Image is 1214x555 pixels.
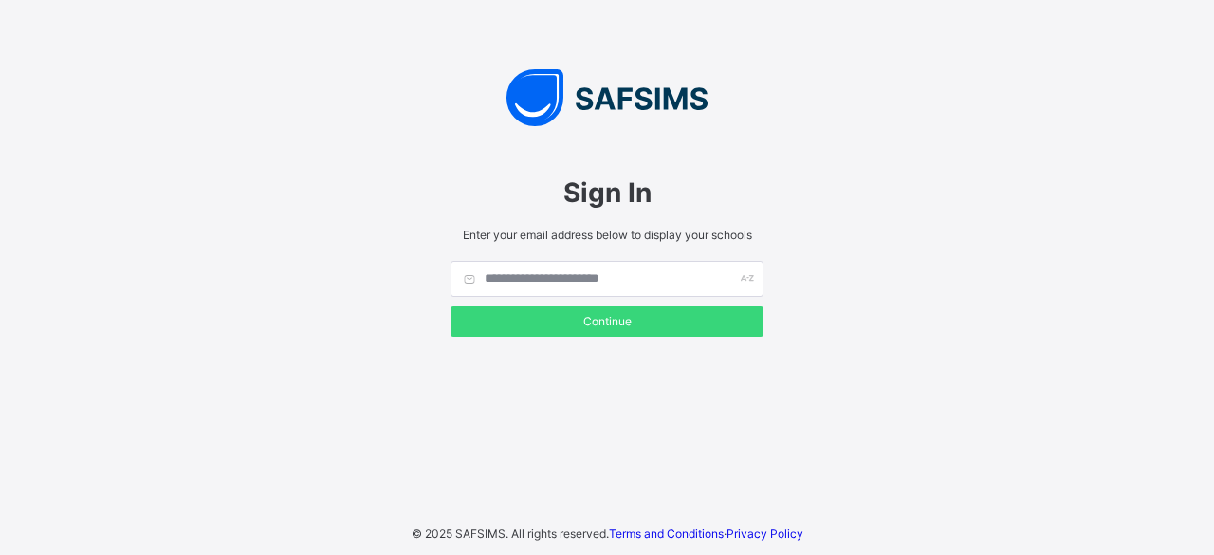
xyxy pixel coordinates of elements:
a: Terms and Conditions [609,527,724,541]
a: Privacy Policy [727,527,803,541]
span: Sign In [451,176,763,209]
span: Enter your email address below to display your schools [451,228,763,242]
span: © 2025 SAFSIMS. All rights reserved. [412,527,609,541]
img: SAFSIMS Logo [432,69,782,126]
span: · [609,527,803,541]
span: Continue [465,314,749,328]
